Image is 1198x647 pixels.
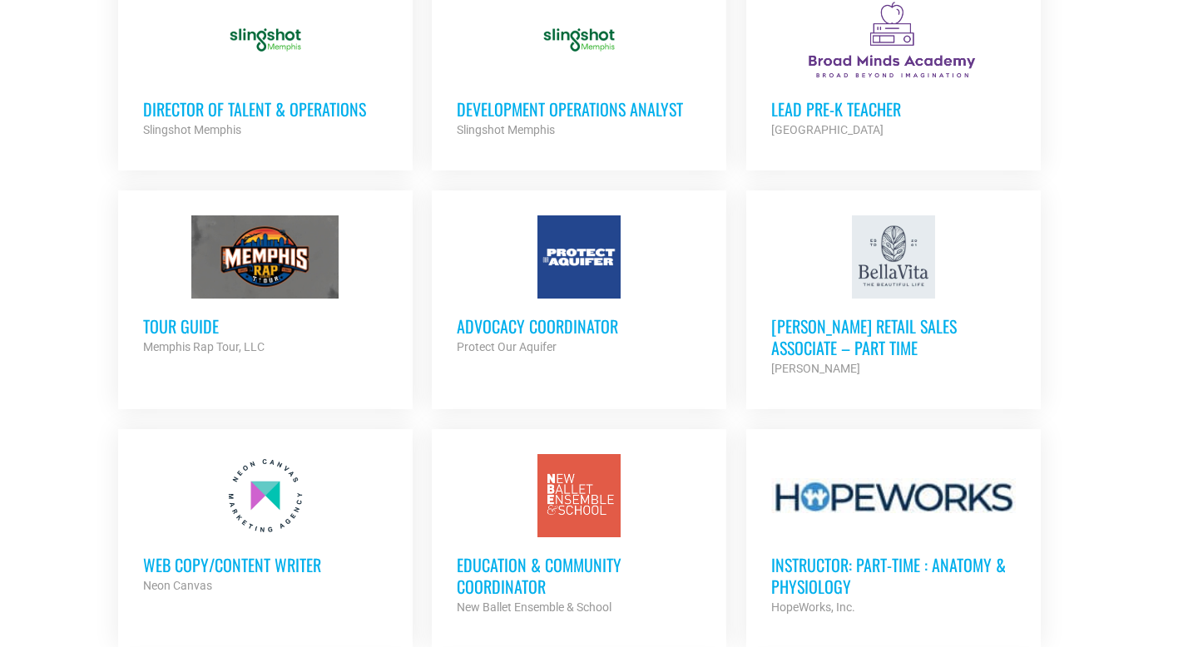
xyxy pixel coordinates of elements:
[457,315,701,337] h3: Advocacy Coordinator
[143,123,241,136] strong: Slingshot Memphis
[143,315,388,337] h3: Tour Guide
[771,315,1016,358] h3: [PERSON_NAME] Retail Sales Associate – Part Time
[457,600,611,614] strong: New Ballet Ensemble & School
[746,429,1041,642] a: Instructor: Part-Time : Anatomy & Physiology HopeWorks, Inc.
[143,98,388,120] h3: Director of Talent & Operations
[118,429,413,620] a: Web Copy/Content Writer Neon Canvas
[457,123,555,136] strong: Slingshot Memphis
[143,579,212,592] strong: Neon Canvas
[432,190,726,382] a: Advocacy Coordinator Protect Our Aquifer
[771,554,1016,597] h3: Instructor: Part-Time : Anatomy & Physiology
[143,554,388,575] h3: Web Copy/Content Writer
[771,98,1016,120] h3: Lead Pre-K Teacher
[746,190,1041,403] a: [PERSON_NAME] Retail Sales Associate – Part Time [PERSON_NAME]
[771,362,860,375] strong: [PERSON_NAME]
[771,600,855,614] strong: HopeWorks, Inc.
[771,123,884,136] strong: [GEOGRAPHIC_DATA]
[432,429,726,642] a: Education & Community Coordinator New Ballet Ensemble & School
[457,340,557,353] strong: Protect Our Aquifer
[457,98,701,120] h3: Development Operations Analyst
[457,554,701,597] h3: Education & Community Coordinator
[118,190,413,382] a: Tour Guide Memphis Rap Tour, LLC
[143,340,265,353] strong: Memphis Rap Tour, LLC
